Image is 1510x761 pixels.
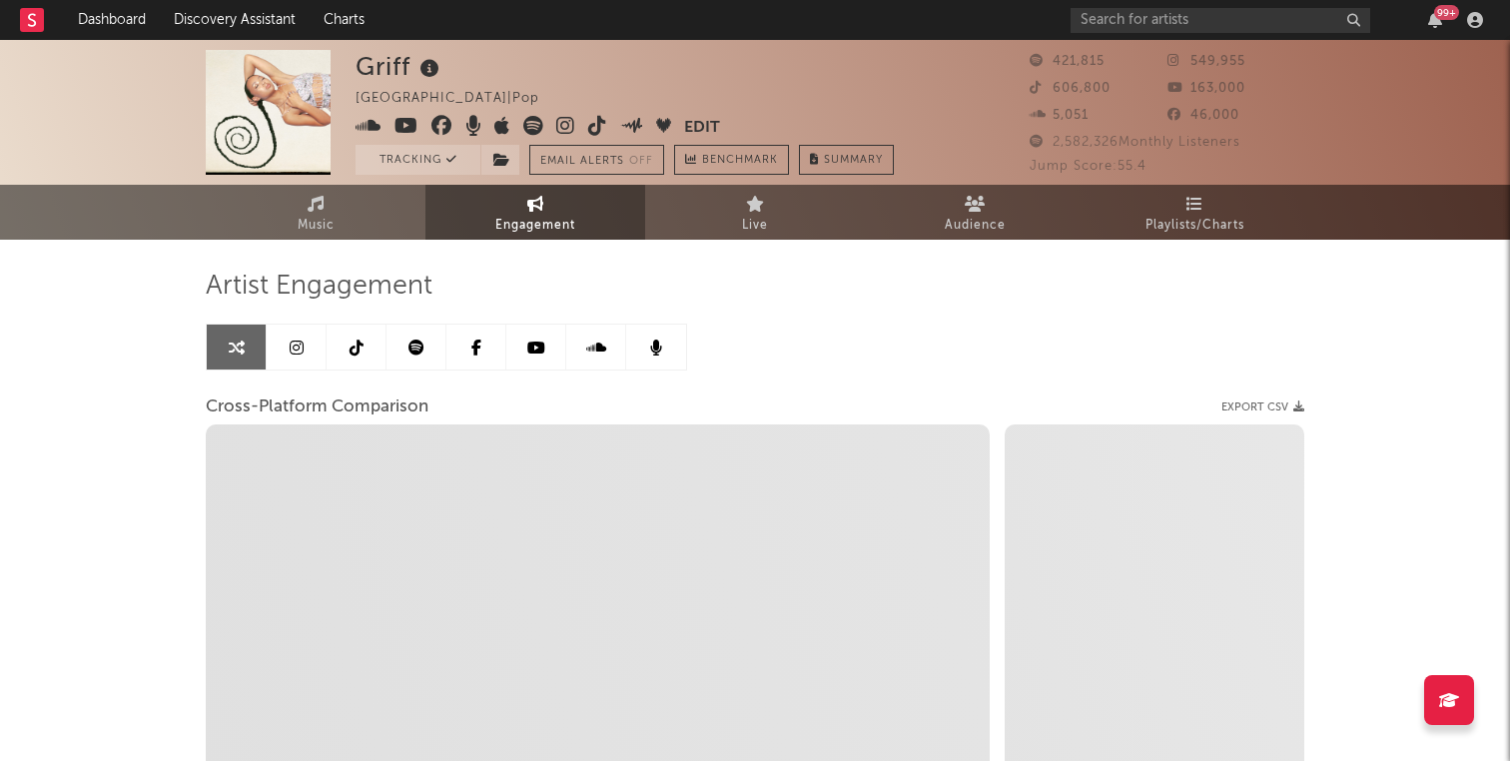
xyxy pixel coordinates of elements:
span: Cross-Platform Comparison [206,395,428,419]
span: Jump Score: 55.4 [1030,160,1146,173]
button: Summary [799,145,894,175]
span: Benchmark [702,149,778,173]
em: Off [629,156,653,167]
span: 549,955 [1167,55,1245,68]
span: Audience [945,214,1006,238]
button: Email AlertsOff [529,145,664,175]
span: Live [742,214,768,238]
span: 606,800 [1030,82,1111,95]
span: 2,582,326 Monthly Listeners [1030,136,1240,149]
span: Artist Engagement [206,275,432,299]
button: Tracking [356,145,480,175]
button: 99+ [1428,12,1442,28]
button: Edit [684,116,720,141]
span: Music [298,214,335,238]
a: Music [206,185,425,240]
div: 99 + [1434,5,1459,20]
span: 5,051 [1030,109,1089,122]
span: Summary [824,155,883,166]
input: Search for artists [1071,8,1370,33]
span: Engagement [495,214,575,238]
a: Engagement [425,185,645,240]
button: Export CSV [1221,401,1304,413]
a: Live [645,185,865,240]
span: Playlists/Charts [1145,214,1244,238]
a: Benchmark [674,145,789,175]
div: Griff [356,50,444,83]
div: [GEOGRAPHIC_DATA] | Pop [356,87,562,111]
span: 421,815 [1030,55,1105,68]
a: Audience [865,185,1085,240]
a: Playlists/Charts [1085,185,1304,240]
span: 46,000 [1167,109,1239,122]
span: 163,000 [1167,82,1245,95]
